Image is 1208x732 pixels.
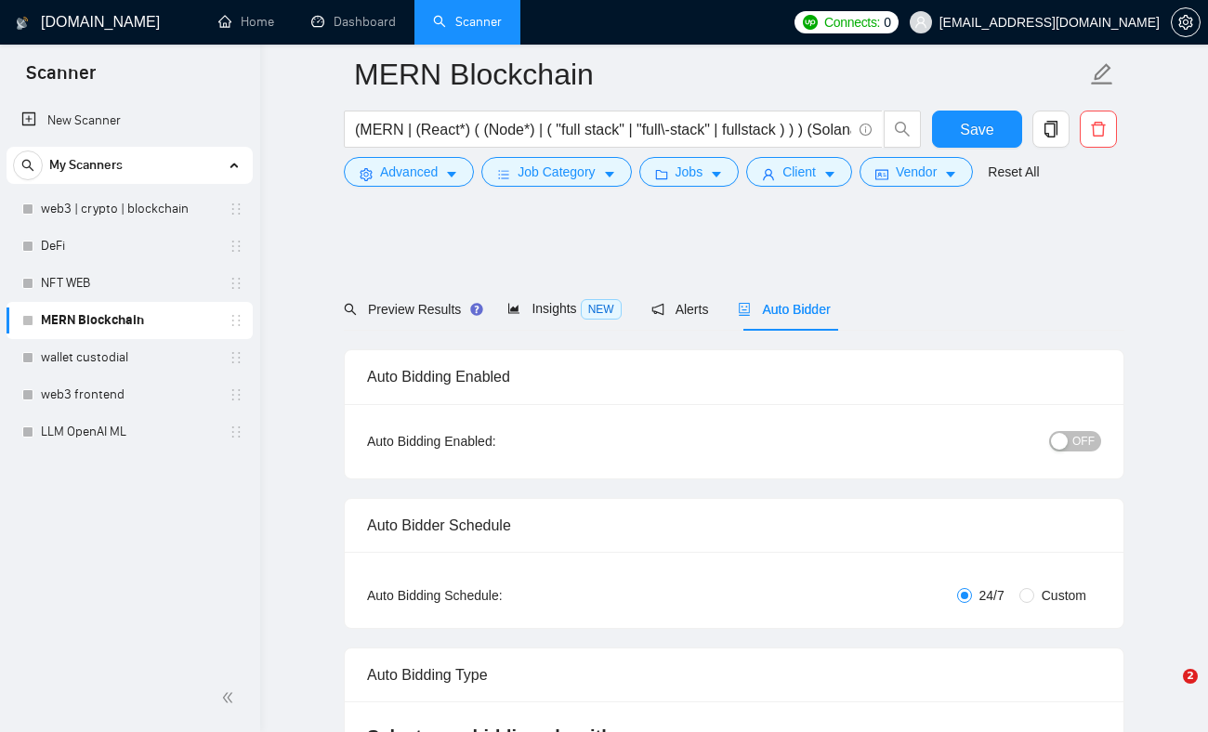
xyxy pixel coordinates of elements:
[1090,62,1114,86] span: edit
[367,350,1101,403] div: Auto Bidding Enabled
[944,167,957,181] span: caret-down
[885,121,920,137] span: search
[41,228,217,265] a: DeFi
[651,303,664,316] span: notification
[218,14,274,30] a: homeHome
[932,111,1022,148] button: Save
[1171,15,1201,30] a: setting
[344,302,478,317] span: Preview Results
[433,14,502,30] a: searchScanner
[803,15,818,30] img: upwork-logo.png
[762,167,775,181] span: user
[603,167,616,181] span: caret-down
[782,162,816,182] span: Client
[14,159,42,172] span: search
[229,387,243,402] span: holder
[49,147,123,184] span: My Scanners
[481,157,631,187] button: barsJob Categorycaret-down
[354,51,1086,98] input: Scanner name...
[746,157,852,187] button: userClientcaret-down
[229,313,243,328] span: holder
[884,12,891,33] span: 0
[1183,669,1198,684] span: 2
[229,350,243,365] span: holder
[639,157,740,187] button: folderJobscaret-down
[41,302,217,339] a: MERN Blockchain
[11,59,111,98] span: Scanner
[229,425,243,439] span: holder
[988,162,1039,182] a: Reset All
[1080,111,1117,148] button: delete
[380,162,438,182] span: Advanced
[41,376,217,413] a: web3 frontend
[738,303,751,316] span: robot
[1033,121,1069,137] span: copy
[41,265,217,302] a: NFT WEB
[1032,111,1070,148] button: copy
[1081,121,1116,137] span: delete
[229,276,243,291] span: holder
[507,302,520,315] span: area-chart
[21,102,238,139] a: New Scanner
[581,299,622,320] span: NEW
[344,303,357,316] span: search
[497,167,510,181] span: bars
[1171,7,1201,37] button: setting
[221,688,240,707] span: double-left
[823,167,836,181] span: caret-down
[507,301,621,316] span: Insights
[229,202,243,216] span: holder
[355,118,851,141] input: Search Freelance Jobs...
[676,162,703,182] span: Jobs
[367,431,611,451] div: Auto Bidding Enabled:
[824,12,880,33] span: Connects:
[1072,431,1095,451] span: OFF
[41,413,217,451] a: LLM OpenAI ML
[16,8,29,38] img: logo
[896,162,937,182] span: Vendor
[7,147,253,451] li: My Scanners
[311,14,396,30] a: dashboardDashboard
[229,239,243,254] span: holder
[518,162,595,182] span: Job Category
[914,16,927,29] span: user
[360,167,373,181] span: setting
[960,118,993,141] span: Save
[884,111,921,148] button: search
[13,150,43,180] button: search
[738,302,830,317] span: Auto Bidder
[7,102,253,139] li: New Scanner
[710,167,723,181] span: caret-down
[651,302,709,317] span: Alerts
[1145,669,1189,713] iframe: Intercom live chat
[41,339,217,376] a: wallet custodial
[860,124,872,136] span: info-circle
[1172,15,1200,30] span: setting
[1034,585,1094,606] span: Custom
[344,157,474,187] button: settingAdvancedcaret-down
[367,585,611,606] div: Auto Bidding Schedule:
[41,190,217,228] a: web3 | crypto | blockchain
[367,648,1101,701] div: Auto Bidding Type
[445,167,458,181] span: caret-down
[367,499,1101,552] div: Auto Bidder Schedule
[860,157,973,187] button: idcardVendorcaret-down
[468,301,485,318] div: Tooltip anchor
[655,167,668,181] span: folder
[972,585,1012,606] span: 24/7
[875,167,888,181] span: idcard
